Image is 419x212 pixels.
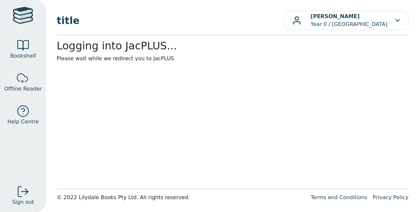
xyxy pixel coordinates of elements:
[4,85,42,93] span: Offline Reader
[57,13,284,28] span: title
[7,118,39,126] span: Help Centre
[57,194,305,201] div: © 2022 Lilydale Books Pty Ltd. All rights reserved.
[10,52,36,60] span: Bookshelf
[311,13,387,28] p: Year 0 / [GEOGRAPHIC_DATA]
[284,11,408,30] button: [PERSON_NAME]Year 0 / [GEOGRAPHIC_DATA]
[311,194,367,200] a: Terms and Conditions
[57,55,408,63] p: Please wait while we redirect you to JacPLUS
[311,13,360,19] b: [PERSON_NAME]
[12,198,34,206] span: Sign out
[57,40,408,52] h2: Logging into JacPLUS...
[373,194,408,200] a: Privacy Policy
